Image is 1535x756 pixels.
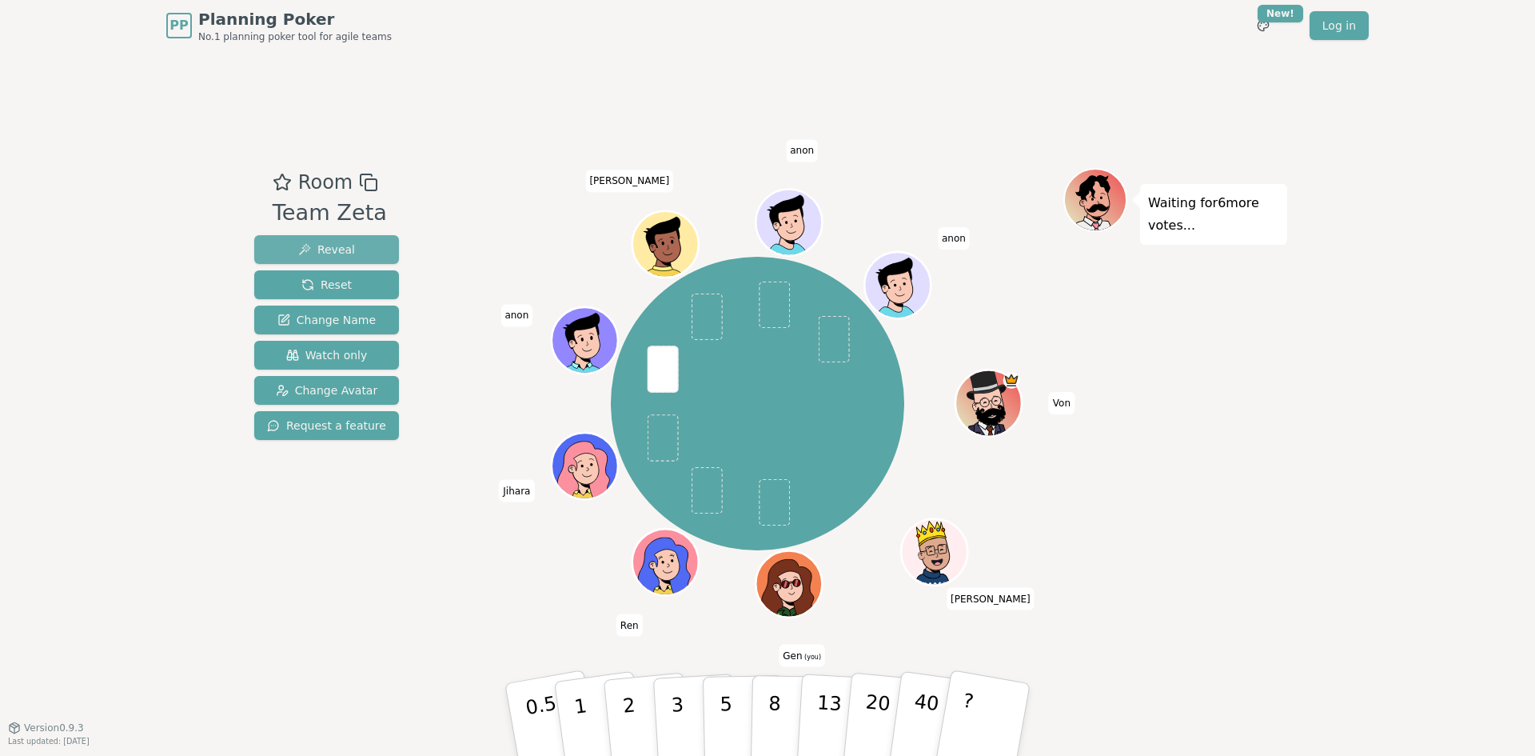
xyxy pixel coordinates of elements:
[758,553,820,615] button: Click to change your avatar
[277,312,376,328] span: Change Name
[254,270,399,299] button: Reset
[298,168,353,197] span: Room
[947,588,1035,610] span: Click to change your name
[8,737,90,746] span: Last updated: [DATE]
[803,654,822,661] span: (you)
[267,418,386,434] span: Request a feature
[198,8,392,30] span: Planning Poker
[1049,392,1074,414] span: Click to change your name
[254,376,399,405] button: Change Avatar
[8,722,84,734] button: Version0.9.3
[585,170,673,193] span: Click to change your name
[938,227,970,250] span: Click to change your name
[254,306,399,334] button: Change Name
[1258,5,1303,22] div: New!
[254,411,399,440] button: Request a feature
[779,645,825,667] span: Click to change your name
[273,168,292,197] button: Add as favourite
[286,347,368,363] span: Watch only
[254,341,399,370] button: Watch only
[500,305,532,327] span: Click to change your name
[24,722,84,734] span: Version 0.9.3
[499,480,534,502] span: Click to change your name
[1249,11,1278,40] button: New!
[786,140,818,162] span: Click to change your name
[1148,192,1279,237] p: Waiting for 6 more votes...
[169,16,188,35] span: PP
[1003,372,1020,389] span: Von is the host
[298,242,355,258] span: Reveal
[1310,11,1369,40] a: Log in
[301,277,352,293] span: Reset
[276,382,378,398] span: Change Avatar
[166,8,392,43] a: PPPlanning PokerNo.1 planning poker tool for agile teams
[254,235,399,264] button: Reveal
[198,30,392,43] span: No.1 planning poker tool for agile teams
[273,197,387,230] div: Team Zeta
[616,614,643,637] span: Click to change your name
